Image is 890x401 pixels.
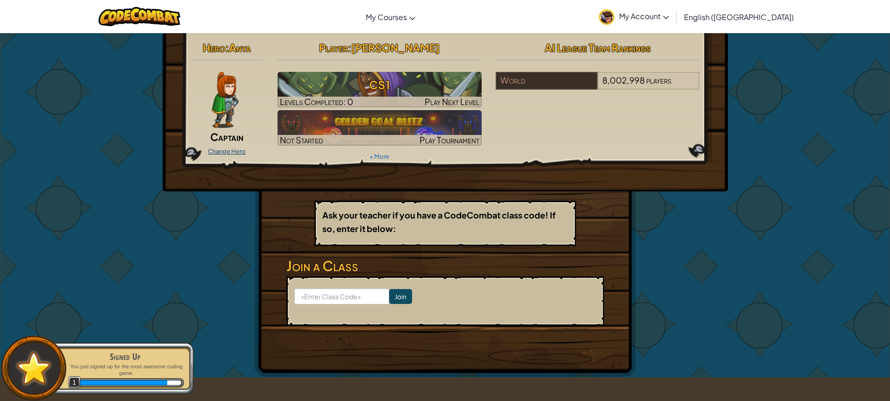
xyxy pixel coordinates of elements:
[496,72,598,90] div: World
[278,110,482,146] a: Not StartedPlay Tournament
[280,96,353,107] span: Levels Completed: 0
[66,363,184,377] p: You just signed up for the most awesome coding game.
[278,72,482,107] a: Play Next Level
[679,4,798,29] a: English ([GEOGRAPHIC_DATA])
[99,7,180,26] img: CodeCombat logo
[319,41,348,54] span: Player
[646,75,671,85] span: players
[208,148,246,155] a: Change Hero
[389,289,412,304] input: Join
[278,110,482,146] img: Golden Goal
[322,210,555,234] b: Ask your teacher if you have a CodeCombat class code! If so, enter it below:
[594,2,674,31] a: My Account
[225,41,229,54] span: :
[351,41,440,54] span: [PERSON_NAME]
[212,72,238,128] img: captain-pose.png
[370,153,389,160] a: + More
[361,4,420,29] a: My Courses
[425,96,479,107] span: Play Next Level
[203,41,225,54] span: Hero
[619,11,669,21] span: My Account
[420,134,479,145] span: Play Tournament
[68,376,81,389] span: 1
[278,72,482,107] img: CS1
[294,288,389,304] input: <Enter Class Code>
[278,74,482,95] h3: CS1
[348,41,351,54] span: :
[13,347,55,389] img: default.png
[210,130,243,143] span: Captain
[496,81,700,91] a: World8,002,998players
[229,41,251,54] span: Anya
[684,12,794,22] span: English ([GEOGRAPHIC_DATA])
[599,9,614,25] img: avatar
[545,41,651,54] span: AI League Team Rankings
[280,134,323,145] span: Not Started
[602,75,645,85] span: 8,002,998
[286,255,604,276] h3: Join a Class
[66,350,184,363] div: Signed Up
[366,12,407,22] span: My Courses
